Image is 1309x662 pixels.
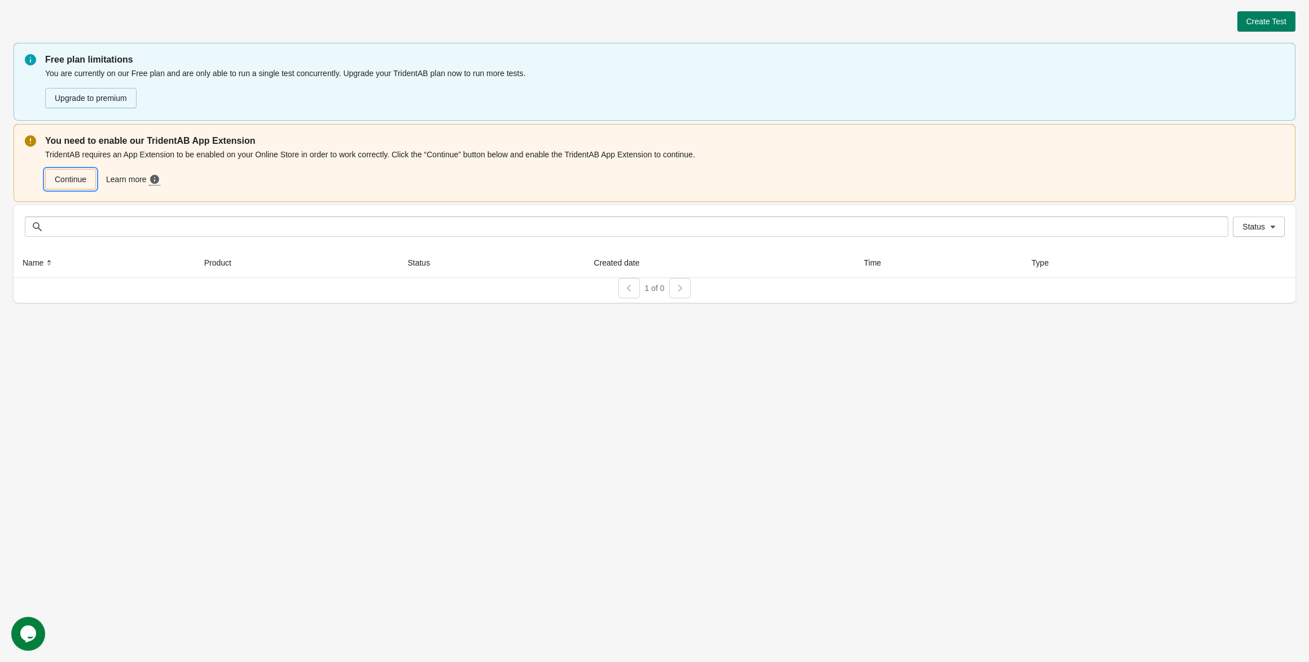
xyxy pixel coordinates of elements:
[403,253,446,273] button: Status
[11,617,47,651] iframe: chat widget
[45,67,1284,109] div: You are currently on our Free plan and are only able to run a single test concurrently. Upgrade y...
[644,284,664,293] span: 1 of 0
[45,134,1284,148] p: You need to enable our TridentAB App Extension
[106,174,149,186] span: Learn more
[45,148,1284,191] div: TridentAB requires an App Extension to be enabled on your Online Store in order to work correctly...
[1233,217,1285,237] button: Status
[18,253,59,273] button: Name
[859,253,897,273] button: Time
[1242,222,1265,231] span: Status
[1027,253,1064,273] button: Type
[45,53,1284,67] p: Free plan limitations
[1237,11,1295,32] button: Create Test
[45,88,137,108] button: Upgrade to premium
[590,253,656,273] button: Created date
[45,169,96,189] a: Continue
[102,169,167,190] a: Learn more
[200,253,247,273] button: Product
[1246,17,1286,26] span: Create Test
